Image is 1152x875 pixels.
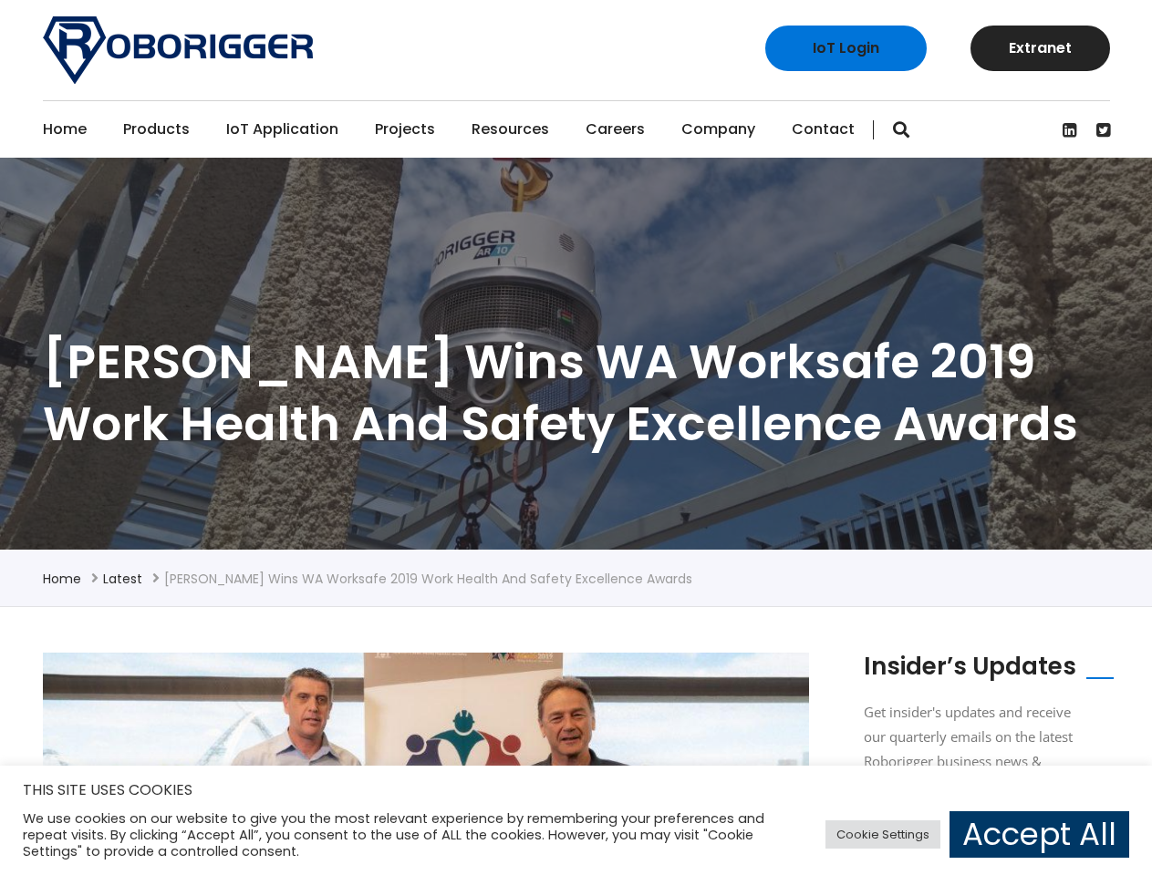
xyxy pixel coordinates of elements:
a: IoT Application [226,101,338,158]
a: Careers [586,101,645,158]
a: Company [681,101,755,158]
a: Projects [375,101,435,158]
a: Cookie Settings [825,820,940,849]
h2: Insider’s Updates [864,653,1076,681]
a: Products [123,101,190,158]
h1: [PERSON_NAME] wins WA Worksafe 2019 Work Health and Safety Excellence Awards [43,331,1110,454]
div: We use cookies on our website to give you the most relevant experience by remembering your prefer... [23,810,797,860]
a: IoT Login [765,26,927,71]
a: Home [43,101,87,158]
a: Latest [103,570,142,588]
a: Accept All [950,811,1129,858]
li: [PERSON_NAME] wins WA Worksafe 2019 Work Health and Safety Excellence Awards [164,568,692,590]
h5: THIS SITE USES COOKIES [23,778,1129,802]
a: Resources [472,101,549,158]
img: Roborigger [43,16,313,84]
p: Get insider's updates and receive our quarterly emails on the latest Roborigger business news & t... [864,700,1083,798]
a: Extranet [970,26,1110,71]
a: Contact [792,101,855,158]
a: Home [43,570,81,588]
